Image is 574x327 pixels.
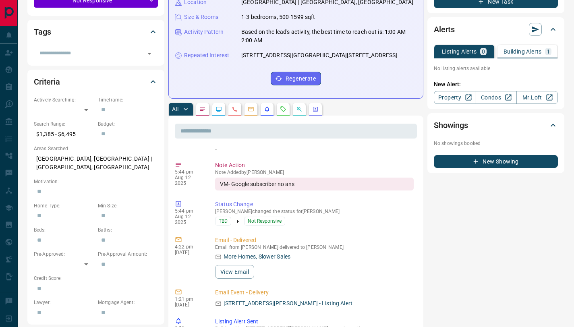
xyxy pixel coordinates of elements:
div: Showings [434,116,558,135]
p: Listing Alerts [442,49,477,54]
p: All [172,106,178,112]
p: Activity Pattern [184,28,224,36]
p: [STREET_ADDRESS][GEOGRAPHIC_DATA][STREET_ADDRESS] [241,51,397,60]
span: TBD [219,217,228,225]
p: Baths: [98,226,158,234]
h2: Tags [34,25,51,38]
a: Condos [475,91,516,104]
p: [DATE] [175,302,203,308]
svg: Calls [232,106,238,112]
p: Email from [PERSON_NAME] delivered to [PERSON_NAME] [215,244,414,250]
h2: Alerts [434,23,455,36]
p: Listing Alert Sent [215,317,414,326]
p: 1:21 pm [175,296,203,302]
p: New Alert: [434,80,558,89]
svg: Agent Actions [312,106,319,112]
p: Note Action [215,161,414,170]
p: Actively Searching: [34,96,94,103]
p: Aug 12 2025 [175,214,203,225]
span: Not Responsive [248,217,282,225]
p: Mortgage Agent: [98,299,158,306]
p: 1 [547,49,550,54]
p: Building Alerts [504,49,542,54]
button: New Showing [434,155,558,168]
svg: Requests [280,106,286,112]
p: Areas Searched: [34,145,158,152]
p: Email - Delivered [215,236,414,244]
p: Size & Rooms [184,13,219,21]
p: Budget: [98,120,158,128]
a: Mr.Loft [516,91,558,104]
p: 0 [482,49,485,54]
p: [PERSON_NAME] changed the status for [PERSON_NAME] [215,209,414,214]
svg: Opportunities [296,106,303,112]
p: Note Added by [PERSON_NAME] [215,170,414,175]
div: Criteria [34,72,158,91]
p: Home Type: [34,202,94,209]
button: View Email [215,265,254,279]
p: [GEOGRAPHIC_DATA], [GEOGRAPHIC_DATA] | [GEOGRAPHIC_DATA], [GEOGRAPHIC_DATA] [34,152,158,174]
a: Property [434,91,475,104]
p: Pre-Approved: [34,250,94,258]
svg: Listing Alerts [264,106,270,112]
p: Beds: [34,226,94,234]
p: Credit Score: [34,275,158,282]
p: $1,385 - $6,495 [34,128,94,141]
p: 5:44 pm [175,169,203,175]
svg: Lead Browsing Activity [216,106,222,112]
p: 1-3 bedrooms, 500-1599 sqft [241,13,315,21]
p: [STREET_ADDRESS][PERSON_NAME] - Listing Alert [224,299,352,308]
p: Timeframe: [98,96,158,103]
p: Search Range: [34,120,94,128]
p: Repeated Interest [184,51,229,60]
p: Based on the lead's activity, the best time to reach out is: 1:00 AM - 2:00 AM [241,28,417,45]
div: Tags [34,22,158,41]
p: Email Event - Delivery [215,288,414,297]
button: Open [144,48,155,59]
p: 4:22 pm [175,244,203,250]
p: Lawyer: [34,299,94,306]
p: Status Change [215,200,414,209]
p: More Homes, Slower Sales [224,252,290,261]
svg: Emails [248,106,254,112]
h2: Criteria [34,75,60,88]
p: No listing alerts available [434,65,558,72]
h2: Showings [434,119,468,132]
div: Alerts [434,20,558,39]
p: 5:44 pm [175,208,203,214]
button: Regenerate [271,72,321,85]
svg: Notes [199,106,206,112]
p: [DATE] [175,250,203,255]
p: Motivation: [34,178,158,185]
div: VM- Google subscriber no ans [215,178,414,190]
p: Pre-Approval Amount: [98,250,158,258]
p: Min Size: [98,202,158,209]
p: No showings booked [434,140,558,147]
p: Aug 12 2025 [175,175,203,186]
